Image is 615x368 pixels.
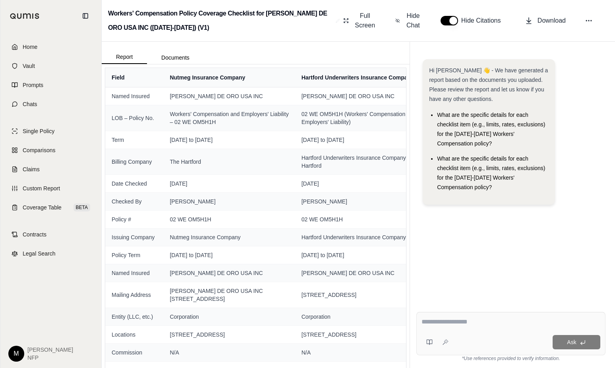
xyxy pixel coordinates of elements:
span: Prompts [23,81,43,89]
a: Claims [5,161,97,178]
th: Nutmeg Insurance Company [163,68,295,87]
button: Hide Chat [392,8,425,33]
span: [PERSON_NAME] [27,346,73,354]
span: [PERSON_NAME] DE ORO USA INC [STREET_ADDRESS] [170,287,288,303]
span: [DATE] to [DATE] [170,251,288,259]
span: Date Checked [112,180,157,188]
span: Contracts [23,230,46,238]
span: [PERSON_NAME] DE ORO USA INC [302,269,420,277]
span: [PERSON_NAME] DE ORO USA INC [170,269,288,277]
a: Comparisons [5,141,97,159]
span: [DATE] [302,180,420,188]
span: [PERSON_NAME] [170,198,288,205]
span: Named Insured [112,92,157,100]
span: Ask [567,339,576,345]
span: Issuing Company [112,233,157,241]
span: Term [112,136,157,144]
span: Workers' Compensation and Employers' Liability – 02 WE OM5H1H [170,110,288,126]
span: Entity (LLC, etc.) [112,313,157,321]
a: Prompts [5,76,97,94]
span: Checked By [112,198,157,205]
span: Download [538,16,566,25]
span: [STREET_ADDRESS] [170,331,288,339]
span: Billing Company [112,158,157,166]
span: Custom Report [23,184,60,192]
span: Locations [112,331,157,339]
span: [STREET_ADDRESS] [302,331,420,339]
button: Ask [553,335,600,349]
button: Documents [147,51,204,64]
span: Claims [23,165,40,173]
span: 02 WE OM5H1H [170,215,288,223]
a: Coverage TableBETA [5,199,97,216]
span: What are the specific details for each checklist item (e.g., limits, rates, exclusions) for the [... [437,112,545,147]
div: M [8,346,24,362]
span: [PERSON_NAME] [302,198,420,205]
span: [DATE] [170,180,288,188]
a: Custom Report [5,180,97,197]
span: Single Policy [23,127,54,135]
span: Hide Chat [405,11,422,30]
a: Contracts [5,226,97,243]
a: Vault [5,57,97,75]
span: Home [23,43,37,51]
span: Hartford Underwriters Insurance Company [302,233,420,241]
span: Commission [112,349,157,356]
a: Legal Search [5,245,97,262]
span: N/A [170,349,288,356]
span: [PERSON_NAME] DE ORO USA INC [302,92,420,100]
button: Full Screen [340,8,379,33]
th: Field [105,68,163,87]
span: Legal Search [23,250,56,258]
button: Collapse sidebar [79,10,92,22]
span: LOB – Policy No. [112,114,157,122]
span: The Hartford [170,158,288,166]
span: Chats [23,100,37,108]
span: NFP [27,354,73,362]
img: Qumis Logo [10,13,40,19]
span: Named Insured [112,269,157,277]
span: Nutmeg Insurance Company [170,233,288,241]
th: Hartford Underwriters Insurance Company [295,68,427,87]
span: Comparisons [23,146,55,154]
a: Home [5,38,97,56]
span: Coverage Table [23,203,62,211]
span: BETA [73,203,90,211]
a: Single Policy [5,122,97,140]
span: Corporation [170,313,288,321]
span: What are the specific details for each checklist item (e.g., limits, rates, exclusions) for the [... [437,155,545,190]
span: Mailing Address [112,291,157,299]
span: Vault [23,62,35,70]
div: *Use references provided to verify information. [416,355,605,362]
button: Report [102,50,147,64]
span: [DATE] to [DATE] [302,251,420,259]
span: Policy Term [112,251,157,259]
span: Hartford Underwriters Insurance Company / The Hartford [302,154,420,170]
span: Policy # [112,215,157,223]
button: Download [522,13,569,29]
span: [PERSON_NAME] DE ORO USA INC [170,92,288,100]
span: [STREET_ADDRESS] [302,291,420,299]
a: Chats [5,95,97,113]
span: N/A [302,349,420,356]
span: [DATE] to [DATE] [302,136,420,144]
span: 02 WE OM5H1H (Workers' Compensation and Employers' Liability) [302,110,420,126]
span: [DATE] to [DATE] [170,136,288,144]
span: Hi [PERSON_NAME] 👋 - We have generated a report based on the documents you uploaded. Please revie... [429,67,548,102]
span: Full Screen [354,11,376,30]
span: 02 WE OM5H1H [302,215,420,223]
span: Hide Citations [461,16,506,25]
h2: Workers' Compensation Policy Coverage Checklist for [PERSON_NAME] DE ORO USA INC ([DATE]-[DATE]) ... [108,6,333,35]
span: Corporation [302,313,420,321]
